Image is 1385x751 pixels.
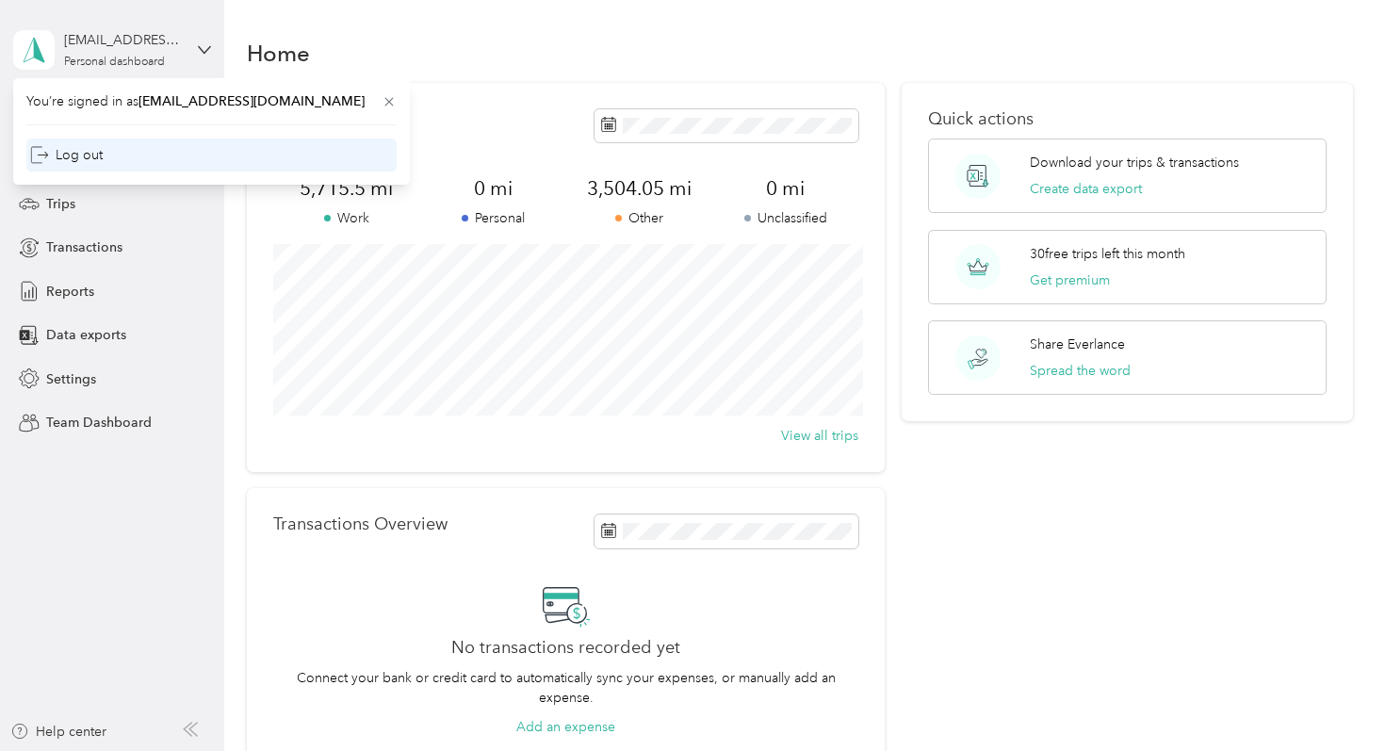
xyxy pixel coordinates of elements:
[273,668,858,708] p: Connect your bank or credit card to automatically sync your expenses, or manually add an expense.
[273,208,419,228] p: Work
[1279,645,1385,751] iframe: Everlance-gr Chat Button Frame
[273,175,419,202] span: 5,715.5 mi
[64,57,165,68] div: Personal dashboard
[46,282,94,302] span: Reports
[781,426,858,446] button: View all trips
[451,638,680,658] h2: No transactions recorded yet
[1030,244,1185,264] p: 30 free trips left this month
[1030,335,1125,354] p: Share Everlance
[1030,153,1239,172] p: Download your trips & transactions
[420,208,566,228] p: Personal
[1030,361,1131,381] button: Spread the word
[26,91,397,111] span: You’re signed in as
[420,175,566,202] span: 0 mi
[138,93,365,109] span: [EMAIL_ADDRESS][DOMAIN_NAME]
[30,145,103,165] div: Log out
[273,514,448,534] p: Transactions Overview
[566,175,712,202] span: 3,504.05 mi
[46,237,122,257] span: Transactions
[64,30,182,50] div: [EMAIL_ADDRESS][DOMAIN_NAME]
[566,208,712,228] p: Other
[247,43,310,63] h1: Home
[1030,179,1142,199] button: Create data export
[46,325,126,345] span: Data exports
[46,413,152,433] span: Team Dashboard
[10,722,106,742] button: Help center
[1030,270,1110,290] button: Get premium
[712,208,858,228] p: Unclassified
[46,369,96,389] span: Settings
[46,194,75,214] span: Trips
[712,175,858,202] span: 0 mi
[516,717,615,737] button: Add an expense
[928,109,1327,129] p: Quick actions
